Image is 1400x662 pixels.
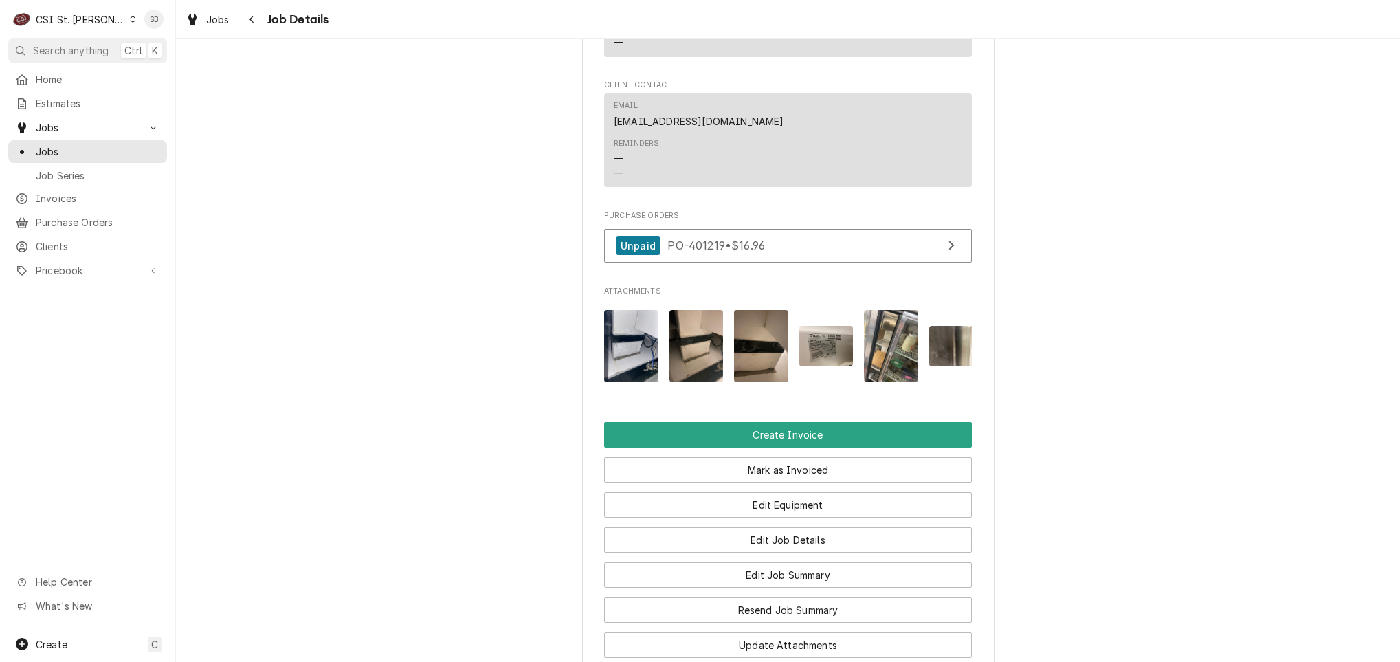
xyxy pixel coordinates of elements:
[604,210,972,221] span: Purchase Orders
[604,422,972,448] button: Create Invoice
[799,326,854,366] img: yTR4jldoR26iJvdKkNcv
[604,457,972,483] button: Mark as Invoiced
[604,93,972,188] div: Contact
[152,43,158,58] span: K
[36,599,159,613] span: What's New
[8,164,167,187] a: Job Series
[124,43,142,58] span: Ctrl
[36,144,160,159] span: Jobs
[614,166,623,180] div: —
[8,92,167,115] a: Estimates
[614,100,784,128] div: Email
[8,187,167,210] a: Invoices
[604,300,972,394] span: Attachments
[604,210,972,269] div: Purchase Orders
[36,215,160,230] span: Purchase Orders
[614,138,659,180] div: Reminders
[8,595,167,617] a: Go to What's New
[604,483,972,518] div: Button Group Row
[604,623,972,658] div: Button Group Row
[144,10,164,29] div: SB
[8,38,167,63] button: Search anythingCtrlK
[8,211,167,234] a: Purchase Orders
[614,151,623,166] div: —
[36,72,160,87] span: Home
[263,10,329,29] span: Job Details
[669,310,724,382] img: 6QoX4lknQLOlTNIMWn5P
[604,527,972,553] button: Edit Job Details
[36,639,67,650] span: Create
[604,588,972,623] div: Button Group Row
[604,80,972,91] span: Client Contact
[8,259,167,282] a: Go to Pricebook
[36,12,125,27] div: CSI St. [PERSON_NAME]
[33,43,109,58] span: Search anything
[864,310,918,382] img: 5xnUEjRGiKLeP6wjwovg
[8,235,167,258] a: Clients
[36,120,140,135] span: Jobs
[8,571,167,593] a: Go to Help Center
[8,140,167,163] a: Jobs
[604,93,972,194] div: Client Contact List
[614,115,784,127] a: [EMAIL_ADDRESS][DOMAIN_NAME]
[180,8,235,31] a: Jobs
[616,236,660,255] div: Unpaid
[151,637,158,652] span: C
[206,12,230,27] span: Jobs
[36,168,160,183] span: Job Series
[604,229,972,263] a: View Purchase Order
[604,562,972,588] button: Edit Job Summary
[667,239,765,252] span: PO-401219 • $16.96
[241,8,263,30] button: Navigate back
[604,492,972,518] button: Edit Equipment
[36,191,160,206] span: Invoices
[8,68,167,91] a: Home
[36,263,140,278] span: Pricebook
[36,575,159,589] span: Help Center
[614,100,638,111] div: Email
[734,310,788,382] img: 5tn1el7lRiyzi0ceIcu1
[144,10,164,29] div: Shayla Bell's Avatar
[604,422,972,448] div: Button Group Row
[604,286,972,297] span: Attachments
[929,326,984,366] img: fX86gXTRRPFnRLqDujg4
[604,448,972,483] div: Button Group Row
[604,553,972,588] div: Button Group Row
[604,310,658,382] img: nVcIHroeQSCqK54YeBI8
[604,286,972,393] div: Attachments
[604,632,972,658] button: Update Attachments
[604,518,972,553] div: Button Group Row
[604,597,972,623] button: Resend Job Summary
[36,239,160,254] span: Clients
[604,80,972,193] div: Client Contact
[614,35,623,49] div: —
[614,138,659,149] div: Reminders
[36,96,160,111] span: Estimates
[8,116,167,139] a: Go to Jobs
[12,10,32,29] div: C
[12,10,32,29] div: CSI St. Louis's Avatar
